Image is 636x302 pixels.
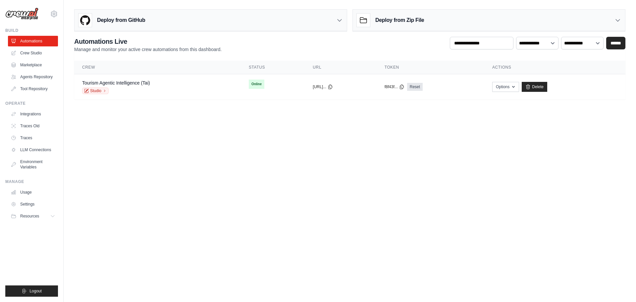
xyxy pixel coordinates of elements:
button: Resources [8,211,58,221]
a: Environment Variables [8,156,58,172]
th: Status [241,61,305,74]
a: Tool Repository [8,84,58,94]
a: Integrations [8,109,58,119]
a: Delete [522,82,547,92]
a: LLM Connections [8,145,58,155]
h3: Deploy from Zip File [375,16,424,24]
button: Logout [5,285,58,297]
button: f8f43f... [385,84,404,90]
a: Automations [8,36,58,46]
div: Operate [5,101,58,106]
p: Manage and monitor your active crew automations from this dashboard. [74,46,222,53]
h3: Deploy from GitHub [97,16,145,24]
button: Options [492,82,519,92]
a: Crew Studio [8,48,58,58]
th: Crew [74,61,241,74]
span: Logout [29,288,42,294]
img: GitHub Logo [79,14,92,27]
span: Resources [20,213,39,219]
th: URL [305,61,376,74]
a: Usage [8,187,58,198]
a: Traces Old [8,121,58,131]
th: Actions [484,61,625,74]
img: Logo [5,8,38,20]
a: Tourism Agentic Intelligence (Tai) [82,80,150,86]
h2: Automations Live [74,37,222,46]
a: Reset [407,83,423,91]
div: Build [5,28,58,33]
a: Settings [8,199,58,210]
a: Traces [8,133,58,143]
span: Online [249,80,264,89]
a: Studio [82,88,109,94]
a: Marketplace [8,60,58,70]
div: Manage [5,179,58,184]
th: Token [377,61,484,74]
a: Agents Repository [8,72,58,82]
